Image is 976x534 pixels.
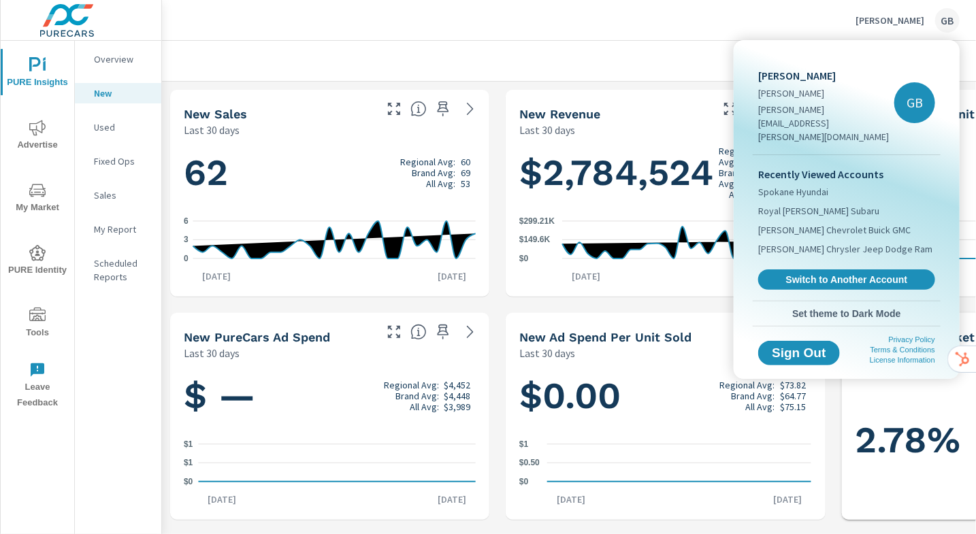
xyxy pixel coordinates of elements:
a: Terms & Conditions [871,346,935,354]
span: [PERSON_NAME] Chevrolet Buick GMC [758,223,911,237]
p: [PERSON_NAME][EMAIL_ADDRESS][PERSON_NAME][DOMAIN_NAME] [758,103,894,144]
a: Privacy Policy [889,335,935,344]
span: Royal [PERSON_NAME] Subaru [758,204,879,218]
a: Switch to Another Account [758,269,935,290]
p: Recently Viewed Accounts [758,166,935,182]
p: [PERSON_NAME] [758,86,894,100]
p: [PERSON_NAME] [758,67,894,84]
span: Set theme to Dark Mode [758,307,935,320]
button: Set theme to Dark Mode [753,301,941,326]
span: Sign Out [769,347,829,359]
span: [PERSON_NAME] Chrysler Jeep Dodge Ram [758,242,932,256]
span: Switch to Another Account [766,273,928,286]
a: License Information [870,356,935,364]
div: GB [894,82,935,123]
button: Sign Out [758,341,840,365]
span: Spokane Hyundai [758,185,828,199]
